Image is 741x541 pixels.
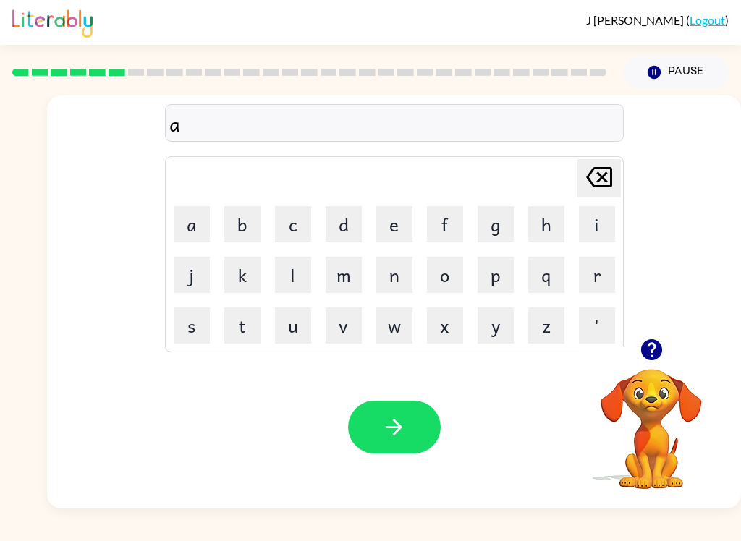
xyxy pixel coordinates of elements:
[579,257,615,293] button: r
[326,206,362,242] button: d
[586,13,729,27] div: ( )
[586,13,686,27] span: J [PERSON_NAME]
[376,307,412,344] button: w
[169,108,619,139] div: a
[224,307,261,344] button: t
[12,6,93,38] img: Literably
[528,206,564,242] button: h
[326,257,362,293] button: m
[224,206,261,242] button: b
[528,257,564,293] button: q
[174,307,210,344] button: s
[174,257,210,293] button: j
[528,307,564,344] button: z
[427,307,463,344] button: x
[579,307,615,344] button: '
[376,206,412,242] button: e
[624,56,729,89] button: Pause
[579,346,724,491] video: Your browser must support playing .mp4 files to use Literably. Please try using another browser.
[690,13,725,27] a: Logout
[224,257,261,293] button: k
[478,257,514,293] button: p
[275,307,311,344] button: u
[275,257,311,293] button: l
[478,307,514,344] button: y
[376,257,412,293] button: n
[427,257,463,293] button: o
[275,206,311,242] button: c
[174,206,210,242] button: a
[326,307,362,344] button: v
[579,206,615,242] button: i
[478,206,514,242] button: g
[427,206,463,242] button: f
